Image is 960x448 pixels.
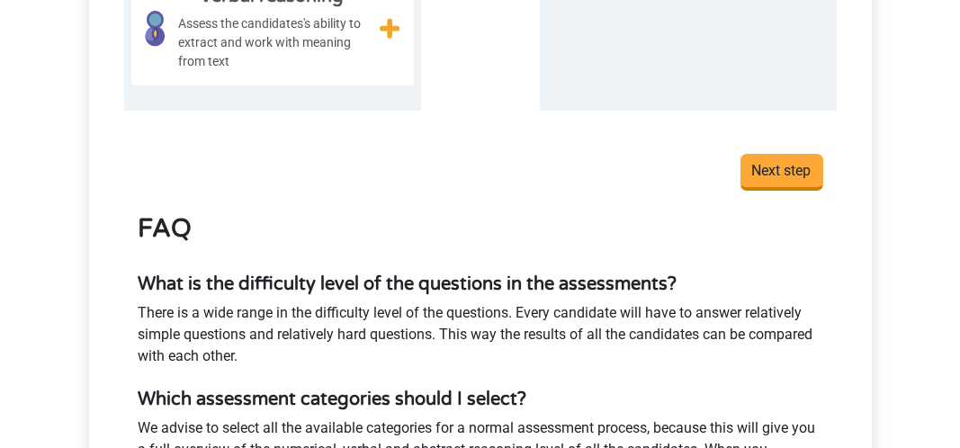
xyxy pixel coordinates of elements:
[131,5,178,52] img: verbal_reasoning.svg
[139,214,822,245] h3: FAQ
[740,154,823,191] input: Next step
[380,18,399,38] img: assessment_plus.svg
[139,252,822,295] h5: What is the difficulty level of the questions in the assessments?
[178,14,366,71] span: Assess the candidates's ability to extract and work with meaning from text
[139,367,822,410] h5: Which assessment categories should I select?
